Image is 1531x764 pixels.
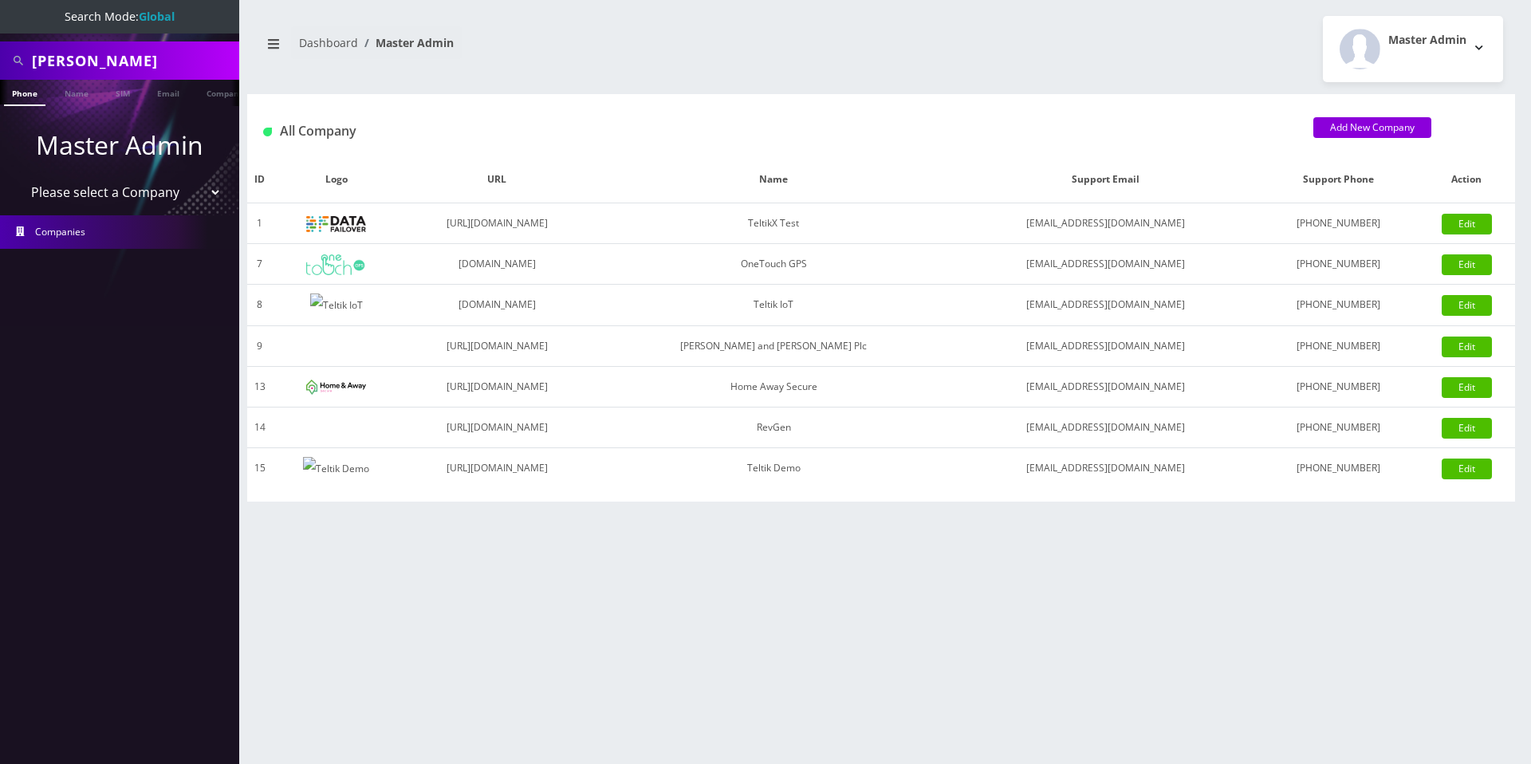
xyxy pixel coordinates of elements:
a: Edit [1442,214,1492,234]
td: [EMAIL_ADDRESS][DOMAIN_NAME] [953,285,1257,326]
td: [PHONE_NUMBER] [1257,447,1419,488]
img: Home Away Secure [306,380,366,395]
a: Edit [1442,295,1492,316]
td: [EMAIL_ADDRESS][DOMAIN_NAME] [953,325,1257,366]
a: Edit [1442,337,1492,357]
td: 13 [247,366,273,407]
td: Teltik Demo [594,447,953,488]
button: Master Admin [1323,16,1503,82]
th: Support Phone [1257,156,1419,203]
img: OneTouch GPS [306,254,366,275]
h2: Master Admin [1388,33,1466,47]
td: [EMAIL_ADDRESS][DOMAIN_NAME] [953,447,1257,488]
a: Add New Company [1313,117,1431,138]
td: [EMAIL_ADDRESS][DOMAIN_NAME] [953,203,1257,244]
td: [PHONE_NUMBER] [1257,407,1419,447]
th: Support Email [953,156,1257,203]
a: Edit [1442,377,1492,398]
a: Edit [1442,254,1492,275]
span: Companies [35,225,85,238]
img: All Company [263,128,272,136]
td: [PHONE_NUMBER] [1257,366,1419,407]
td: 1 [247,203,273,244]
td: 7 [247,244,273,285]
strong: Global [139,9,175,24]
th: Logo [273,156,399,203]
nav: breadcrumb [259,26,869,72]
td: [URL][DOMAIN_NAME] [399,203,594,244]
td: [URL][DOMAIN_NAME] [399,325,594,366]
th: URL [399,156,594,203]
td: [EMAIL_ADDRESS][DOMAIN_NAME] [953,366,1257,407]
td: [DOMAIN_NAME] [399,244,594,285]
a: SIM [108,80,138,104]
td: 15 [247,447,273,488]
a: Edit [1442,459,1492,479]
a: Edit [1442,418,1492,439]
td: Teltik IoT [594,285,953,326]
a: Email [149,80,187,104]
td: [PHONE_NUMBER] [1257,203,1419,244]
td: [EMAIL_ADDRESS][DOMAIN_NAME] [953,244,1257,285]
td: [PHONE_NUMBER] [1257,244,1419,285]
td: [PHONE_NUMBER] [1257,285,1419,326]
td: 9 [247,325,273,366]
td: OneTouch GPS [594,244,953,285]
h1: All Company [263,124,1289,139]
td: RevGen [594,407,953,447]
span: Search Mode: [65,9,175,24]
img: TeltikX Test [306,216,366,232]
td: 14 [247,407,273,447]
a: Phone [4,80,45,106]
td: TeltikX Test [594,203,953,244]
img: Teltik IoT [310,293,363,317]
th: ID [247,156,273,203]
td: [URL][DOMAIN_NAME] [399,366,594,407]
td: Home Away Secure [594,366,953,407]
th: Action [1419,156,1515,203]
td: [EMAIL_ADDRESS][DOMAIN_NAME] [953,407,1257,447]
td: [URL][DOMAIN_NAME] [399,407,594,447]
a: Company [199,80,252,104]
th: Name [594,156,953,203]
td: [PERSON_NAME] and [PERSON_NAME] Plc [594,325,953,366]
li: Master Admin [358,34,454,51]
a: Dashboard [299,35,358,50]
td: [DOMAIN_NAME] [399,285,594,326]
td: 8 [247,285,273,326]
a: Name [57,80,96,104]
td: [PHONE_NUMBER] [1257,325,1419,366]
input: Search All Companies [32,45,235,76]
img: Teltik Demo [303,457,369,481]
td: [URL][DOMAIN_NAME] [399,447,594,488]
